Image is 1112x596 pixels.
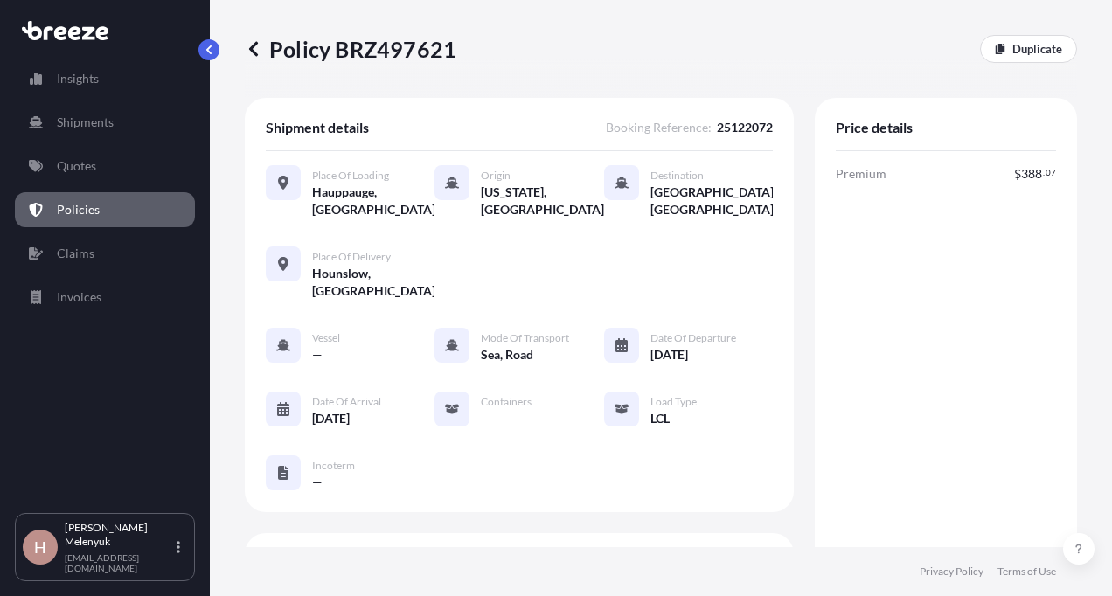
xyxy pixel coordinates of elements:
span: Sea, Road [481,346,533,364]
p: Invoices [57,288,101,306]
span: Premium [836,165,886,183]
a: Duplicate [980,35,1077,63]
span: — [312,346,323,364]
span: [DATE] [312,410,350,427]
span: Containers [481,395,532,409]
p: Duplicate [1012,40,1062,58]
span: [DATE] [650,346,688,364]
p: Shipments [57,114,114,131]
span: 25122072 [717,119,773,136]
a: Shipments [15,105,195,140]
span: . [1043,170,1045,176]
span: 388 [1021,168,1042,180]
a: Claims [15,236,195,271]
span: Destination [650,169,704,183]
a: Terms of Use [997,565,1056,579]
p: Quotes [57,157,96,175]
span: Load Type [650,395,697,409]
span: 07 [1046,170,1056,176]
a: Invoices [15,280,195,315]
span: [GEOGRAPHIC_DATA], [GEOGRAPHIC_DATA] [650,184,773,218]
p: Policy BRZ497621 [245,35,456,63]
a: Policies [15,192,195,227]
p: [PERSON_NAME] Melenyuk [65,521,173,549]
span: LCL [650,410,670,427]
p: Claims [57,245,94,262]
span: H [34,538,46,556]
span: Shipment details [266,119,369,136]
p: [EMAIL_ADDRESS][DOMAIN_NAME] [65,552,173,573]
span: Price details [836,119,913,136]
span: Place of Loading [312,169,389,183]
span: — [481,410,491,427]
a: Insights [15,61,195,96]
p: Insights [57,70,99,87]
a: Privacy Policy [920,565,983,579]
span: Mode of Transport [481,331,569,345]
span: Hounslow, [GEOGRAPHIC_DATA] [312,265,434,300]
span: [US_STATE], [GEOGRAPHIC_DATA] [481,184,603,218]
span: Vessel [312,331,340,345]
span: — [312,474,323,491]
span: Booking Reference : [606,119,712,136]
span: Hauppauge, [GEOGRAPHIC_DATA] [312,184,434,218]
p: Policies [57,201,100,218]
span: Date of Arrival [312,395,381,409]
span: Origin [481,169,511,183]
a: Quotes [15,149,195,184]
span: $ [1014,168,1021,180]
span: Date of Departure [650,331,736,345]
span: Incoterm [312,459,355,473]
span: Place of Delivery [312,250,391,264]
